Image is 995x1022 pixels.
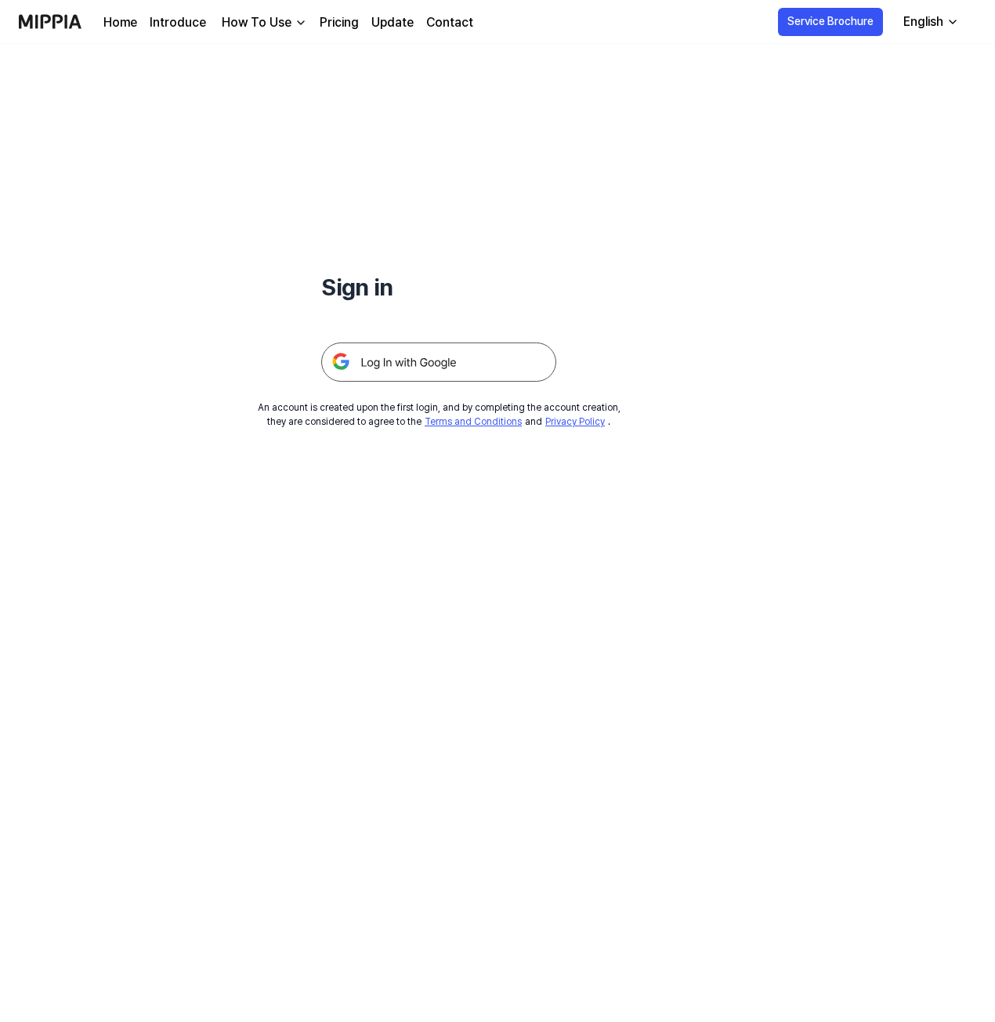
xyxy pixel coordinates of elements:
[219,13,295,32] div: How To Use
[778,8,883,36] button: Service Brochure
[426,13,473,32] a: Contact
[321,342,556,382] img: 구글 로그인 버튼
[219,13,307,32] button: How To Use
[891,6,968,38] button: English
[900,13,946,31] div: English
[295,16,307,29] img: down
[371,13,414,32] a: Update
[545,416,605,427] a: Privacy Policy
[103,13,137,32] a: Home
[150,13,206,32] a: Introduce
[321,270,556,305] h1: Sign in
[258,400,621,429] div: An account is created upon the first login, and by completing the account creation, they are cons...
[320,13,359,32] a: Pricing
[425,416,522,427] a: Terms and Conditions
